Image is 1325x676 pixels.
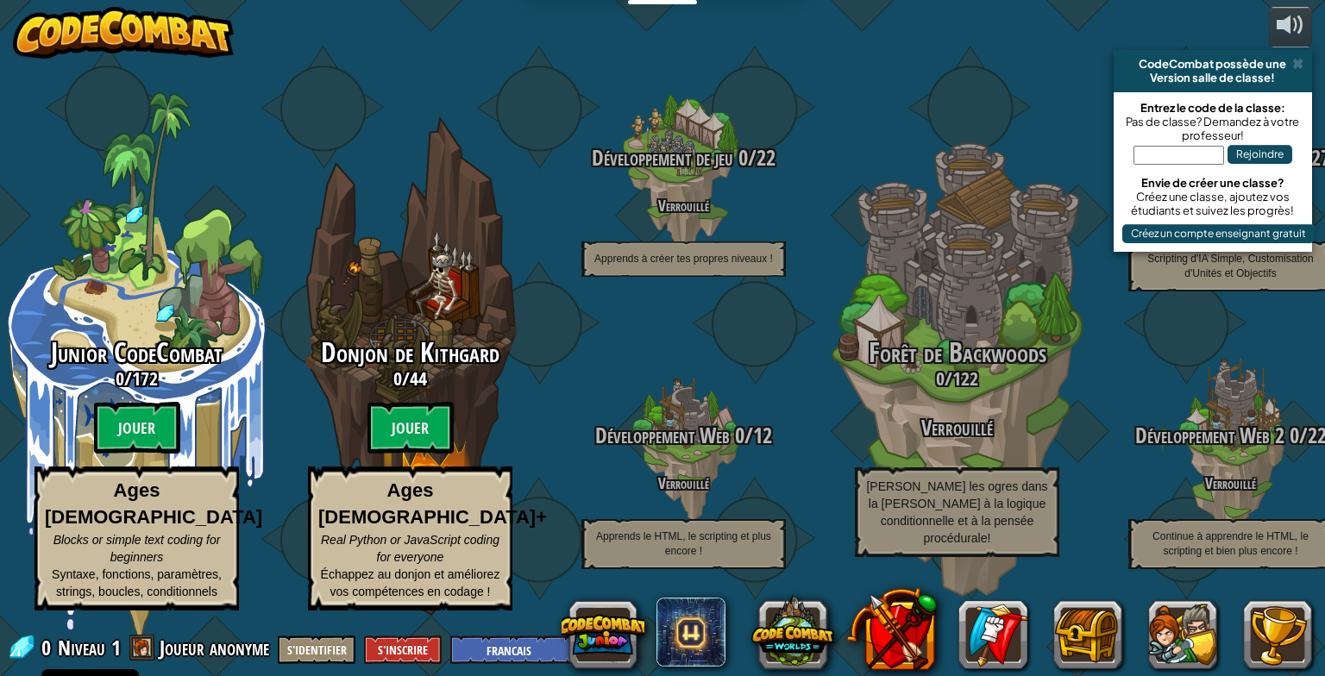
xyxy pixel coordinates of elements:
h3: / [547,147,820,170]
span: [PERSON_NAME] les ogres dans la [PERSON_NAME] à la logique conditionnelle et à la pensée procédur... [866,479,1047,545]
span: Scripting d'IA Simple, Customisation d'Unités et Objectifs [1147,253,1313,279]
btn: Jouer [94,402,180,454]
button: S'identifier [278,635,355,664]
h3: / [547,424,820,448]
span: 12 [753,421,772,450]
div: Créez une classe, ajoutez vos étudiants et suivez les progrès! [1122,190,1303,217]
h3: / [273,368,547,389]
btn: Jouer [367,402,454,454]
strong: Ages [DEMOGRAPHIC_DATA] [45,479,262,528]
span: 122 [952,366,978,391]
span: 0 [936,366,945,391]
span: Junior CodeCombat [51,334,223,371]
span: 22 [757,143,776,172]
span: Échappez au donjon et améliorez vos compétences en codage ! [321,567,500,598]
div: Entrez le code de la classe: [1122,101,1303,115]
span: Continue à apprendre le HTML, le scripting et bien plus encore ! [1152,530,1309,557]
span: 0 [730,421,744,450]
button: Créez un compte enseignant gratuit [1122,224,1315,243]
div: Pas de classe? Demandez à votre professeur! [1122,115,1303,142]
h3: / [820,368,1094,389]
div: Envie de créer une classe? [1122,176,1303,190]
div: Version salle de classe! [1121,71,1305,84]
span: Blocks or simple text coding for beginners [53,533,221,564]
span: 0 [1284,421,1299,450]
span: Forêt de Backwoods [869,334,1046,371]
h3: Verrouillé [820,416,1094,440]
span: 0 [393,366,402,391]
span: 172 [132,366,158,391]
button: Ajuster le volume [1269,7,1312,47]
span: Donjon de Kithgard [321,334,499,371]
span: 0 [733,143,748,172]
span: Développement de jeu [592,143,733,172]
span: 1 [111,634,121,661]
strong: Ages [DEMOGRAPHIC_DATA]+ [318,479,547,528]
span: Niveau [58,634,105,662]
span: Real Python or JavaScript coding for everyone [321,533,499,564]
button: Rejoindre [1228,145,1292,164]
div: CodeCombat possède une [1121,57,1305,71]
span: Apprends à créer tes propres niveaux ! [594,253,773,265]
div: Complete previous world to unlock [273,92,547,639]
img: CodeCombat - Learn how to code by playing a game [13,7,234,59]
span: Développement Web [595,421,730,450]
span: Syntaxe, fonctions, paramètres, strings, boucles, conditionnels [52,567,222,598]
span: Développement Web 2 [1135,421,1284,450]
span: 44 [410,366,427,391]
span: Apprends le HTML, le scripting et plus encore ! [596,530,771,557]
span: Joueur anonyme [160,634,269,661]
button: S'inscrire [364,635,442,664]
span: 0 [116,366,124,391]
span: 0 [41,634,56,661]
h4: Verrouillé [547,475,820,491]
h4: Verrouillé [547,197,820,214]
